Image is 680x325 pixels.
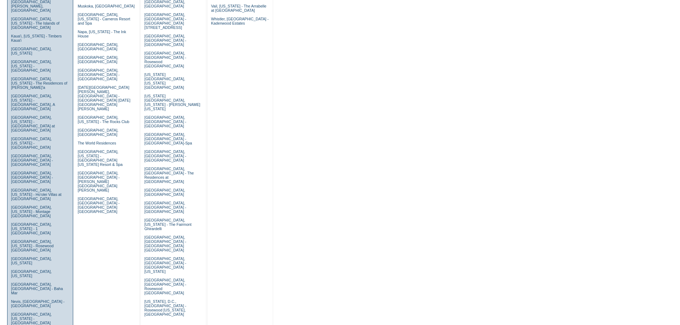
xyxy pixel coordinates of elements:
a: [GEOGRAPHIC_DATA], [GEOGRAPHIC_DATA] - [GEOGRAPHIC_DATA] [GEOGRAPHIC_DATA] [78,197,120,214]
a: [GEOGRAPHIC_DATA], [GEOGRAPHIC_DATA] - [PERSON_NAME][GEOGRAPHIC_DATA][PERSON_NAME] [78,171,120,192]
a: [GEOGRAPHIC_DATA], [GEOGRAPHIC_DATA] - [GEOGRAPHIC_DATA] [11,171,53,184]
a: [GEOGRAPHIC_DATA], [GEOGRAPHIC_DATA] [78,42,119,51]
a: [GEOGRAPHIC_DATA], [GEOGRAPHIC_DATA] - [GEOGRAPHIC_DATA] [US_STATE] [144,257,186,274]
a: [GEOGRAPHIC_DATA], [US_STATE] - The Rocks Club [78,115,130,124]
a: [GEOGRAPHIC_DATA], [GEOGRAPHIC_DATA] - [GEOGRAPHIC_DATA] [11,154,53,167]
a: [US_STATE][GEOGRAPHIC_DATA], [US_STATE] - [PERSON_NAME] [US_STATE] [144,94,200,111]
a: [GEOGRAPHIC_DATA], [GEOGRAPHIC_DATA] - [GEOGRAPHIC_DATA]-Spa [144,132,192,145]
a: [US_STATE], D.C., [GEOGRAPHIC_DATA] - Rosewood [US_STATE], [GEOGRAPHIC_DATA] [144,299,186,316]
a: [GEOGRAPHIC_DATA], [GEOGRAPHIC_DATA] - Rosewood [GEOGRAPHIC_DATA] [144,51,186,68]
a: [GEOGRAPHIC_DATA], [GEOGRAPHIC_DATA] - [GEOGRAPHIC_DATA] [GEOGRAPHIC_DATA] [144,235,186,252]
a: [GEOGRAPHIC_DATA], [US_STATE] - [GEOGRAPHIC_DATA] [11,312,52,325]
a: [GEOGRAPHIC_DATA], [GEOGRAPHIC_DATA] [78,55,119,64]
a: [GEOGRAPHIC_DATA], [US_STATE] - Montage [GEOGRAPHIC_DATA] [11,205,52,218]
a: [GEOGRAPHIC_DATA], [US_STATE] - 1 [GEOGRAPHIC_DATA] [11,222,52,235]
a: [GEOGRAPHIC_DATA], [GEOGRAPHIC_DATA] - [GEOGRAPHIC_DATA][STREET_ADDRESS] [144,12,186,30]
a: Napa, [US_STATE] - The Ink House [78,30,126,38]
a: [GEOGRAPHIC_DATA], [US_STATE] - Carneros Resort and Spa [78,12,130,25]
a: The World Residences [78,141,116,145]
a: [GEOGRAPHIC_DATA], [US_STATE] [11,47,52,55]
a: [GEOGRAPHIC_DATA], [GEOGRAPHIC_DATA] - Baha Mar [11,282,63,295]
a: [GEOGRAPHIC_DATA], [US_STATE] - [GEOGRAPHIC_DATA] [US_STATE] Resort & Spa [78,149,123,167]
a: [GEOGRAPHIC_DATA], [US_STATE] - The Fairmont Ghirardelli [144,218,191,231]
a: [GEOGRAPHIC_DATA], [GEOGRAPHIC_DATA] - The Residences at [GEOGRAPHIC_DATA] [144,167,194,184]
a: [US_STATE][GEOGRAPHIC_DATA], [US_STATE][GEOGRAPHIC_DATA] [144,72,185,90]
a: Muskoka, [GEOGRAPHIC_DATA] [78,4,135,8]
a: [GEOGRAPHIC_DATA], [US_STATE] - [GEOGRAPHIC_DATA] [11,60,52,72]
a: [GEOGRAPHIC_DATA], [US_STATE] - [GEOGRAPHIC_DATA], A [GEOGRAPHIC_DATA] [11,94,55,111]
a: [GEOGRAPHIC_DATA], [US_STATE] [11,257,52,265]
a: [GEOGRAPHIC_DATA], [GEOGRAPHIC_DATA] - [GEOGRAPHIC_DATA] [144,115,186,128]
a: [GEOGRAPHIC_DATA], [GEOGRAPHIC_DATA] [78,128,119,137]
a: [GEOGRAPHIC_DATA], [US_STATE] [11,269,52,278]
a: [GEOGRAPHIC_DATA], [GEOGRAPHIC_DATA] - Rosewood [GEOGRAPHIC_DATA] [144,278,186,295]
a: [GEOGRAPHIC_DATA], [US_STATE] - Rosewood [GEOGRAPHIC_DATA] [11,239,54,252]
a: [GEOGRAPHIC_DATA], [US_STATE] - [GEOGRAPHIC_DATA] at [GEOGRAPHIC_DATA] [11,115,55,132]
a: [GEOGRAPHIC_DATA], [US_STATE] - The Islands of [GEOGRAPHIC_DATA] [11,17,60,30]
a: [GEOGRAPHIC_DATA], [US_STATE] - [GEOGRAPHIC_DATA] [11,137,52,149]
a: [GEOGRAPHIC_DATA], [GEOGRAPHIC_DATA] - [GEOGRAPHIC_DATA] [78,68,120,81]
a: [DATE][GEOGRAPHIC_DATA][PERSON_NAME], [GEOGRAPHIC_DATA] - [GEOGRAPHIC_DATA] [DATE][GEOGRAPHIC_DAT... [78,85,130,111]
a: [GEOGRAPHIC_DATA], [GEOGRAPHIC_DATA] [144,188,185,197]
a: Vail, [US_STATE] - The Arrabelle at [GEOGRAPHIC_DATA] [211,4,266,12]
a: Nevis, [GEOGRAPHIC_DATA] - [GEOGRAPHIC_DATA] [11,299,65,308]
a: [GEOGRAPHIC_DATA], [US_STATE] - Ho'olei Villas at [GEOGRAPHIC_DATA] [11,188,61,201]
a: [GEOGRAPHIC_DATA], [GEOGRAPHIC_DATA] - [GEOGRAPHIC_DATA] [144,149,186,162]
a: [GEOGRAPHIC_DATA], [GEOGRAPHIC_DATA] - [GEOGRAPHIC_DATA] [144,34,186,47]
a: [GEOGRAPHIC_DATA], [GEOGRAPHIC_DATA] - [GEOGRAPHIC_DATA] [144,201,186,214]
a: [GEOGRAPHIC_DATA], [US_STATE] - The Residences of [PERSON_NAME]'a [11,77,67,90]
a: Kaua'i, [US_STATE] - Timbers Kaua'i [11,34,62,42]
a: Whistler, [GEOGRAPHIC_DATA] - Kadenwood Estates [211,17,268,25]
